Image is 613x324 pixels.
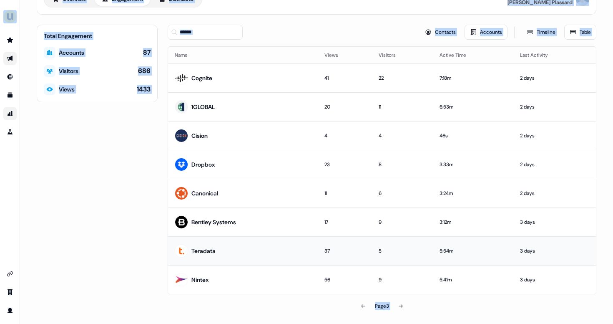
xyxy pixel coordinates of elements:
div: Visitors [59,67,78,75]
div: Cognite [191,74,212,82]
div: 2 days [520,74,589,82]
div: Accounts [59,48,84,57]
div: Nintex [191,276,209,284]
a: Go to team [3,286,17,299]
div: 4 [379,132,426,140]
a: Go to Inbound [3,70,17,84]
div: Dropbox [191,160,215,169]
button: Timeline [521,25,561,40]
button: Table [564,25,596,40]
div: 37 [324,247,365,255]
div: 8 [379,160,426,169]
div: 2 days [520,103,589,111]
div: 3 days [520,247,589,255]
div: 7:18m [440,74,506,82]
div: 4 [324,132,365,140]
div: 5:41m [440,276,506,284]
div: Bentley Systems [191,218,236,226]
a: Go to outbound experience [3,52,17,65]
div: 9 [379,218,426,226]
div: 3:24m [440,189,506,197]
div: Views [59,85,75,94]
th: Name [168,47,318,63]
div: 17 [324,218,365,226]
div: 1433 [137,85,151,94]
div: 3:12m [440,218,506,226]
div: 11 [379,103,426,111]
div: 3:33m [440,160,506,169]
a: Go to templates [3,89,17,102]
div: 3 days [520,218,589,226]
div: 1GLOBAL [191,103,215,111]
a: Go to experiments [3,125,17,139]
a: Go to attribution [3,107,17,120]
th: Visitors [372,47,433,63]
a: Go to profile [3,304,17,317]
div: 11 [324,189,365,197]
div: 23 [324,160,365,169]
div: 6 [379,189,426,197]
div: 5 [379,247,426,255]
div: 3 days [520,276,589,284]
div: Cision [191,132,208,140]
div: 2 days [520,189,589,197]
th: Active Time [433,47,513,63]
th: Last Activity [513,47,596,63]
div: Total Engagement [44,32,151,40]
div: 22 [379,74,426,82]
div: 9 [379,276,426,284]
button: Accounts [465,25,507,40]
div: Canonical [191,189,218,197]
div: 686 [138,66,151,76]
div: 87 [143,48,151,57]
a: Go to integrations [3,267,17,281]
div: Teradata [191,247,216,255]
button: Contacts [420,25,461,40]
div: 20 [324,103,365,111]
div: Page 3 [375,302,389,310]
a: Go to prospects [3,33,17,47]
div: 2 days [520,132,589,140]
div: 5:54m [440,247,506,255]
div: 41 [324,74,365,82]
div: 56 [324,276,365,284]
div: 46s [440,132,506,140]
div: 2 days [520,160,589,169]
th: Views [318,47,372,63]
div: 6:53m [440,103,506,111]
